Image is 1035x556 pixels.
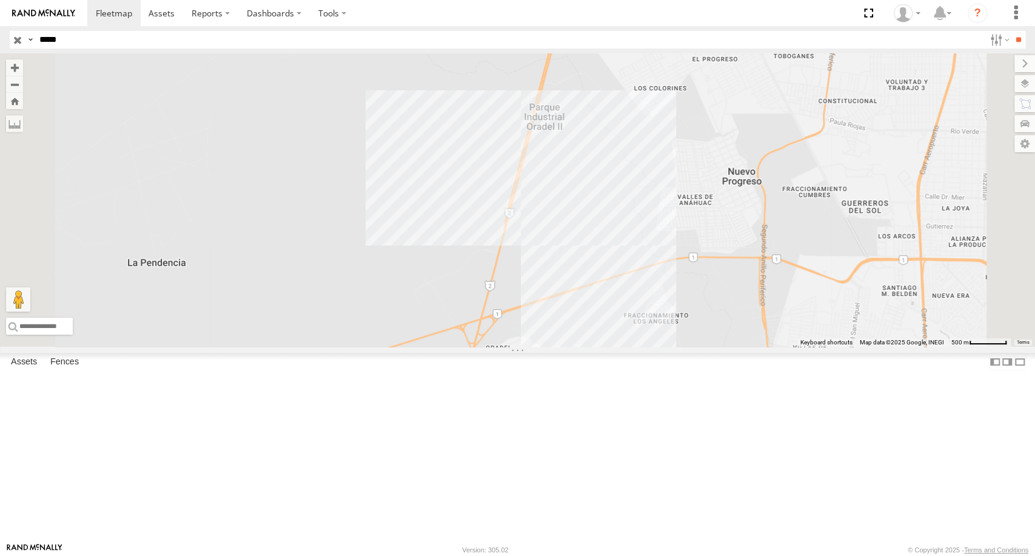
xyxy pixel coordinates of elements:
[908,546,1028,554] div: © Copyright 2025 -
[6,115,23,132] label: Measure
[12,9,75,18] img: rand-logo.svg
[800,338,852,347] button: Keyboard shortcuts
[1017,340,1030,345] a: Terms
[951,339,969,346] span: 500 m
[989,353,1001,370] label: Dock Summary Table to the Left
[1014,135,1035,152] label: Map Settings
[1014,353,1026,370] label: Hide Summary Table
[948,338,1011,347] button: Map Scale: 500 m per 59 pixels
[6,287,30,312] button: Drag Pegman onto the map to open Street View
[889,4,925,22] div: Juan Oropeza
[462,546,508,554] div: Version: 305.02
[964,546,1028,554] a: Terms and Conditions
[6,59,23,76] button: Zoom in
[860,339,944,346] span: Map data ©2025 Google, INEGI
[6,76,23,93] button: Zoom out
[44,353,85,370] label: Fences
[5,353,43,370] label: Assets
[968,4,987,23] i: ?
[6,93,23,109] button: Zoom Home
[25,31,35,49] label: Search Query
[1001,353,1013,370] label: Dock Summary Table to the Right
[985,31,1011,49] label: Search Filter Options
[7,544,62,556] a: Visit our Website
